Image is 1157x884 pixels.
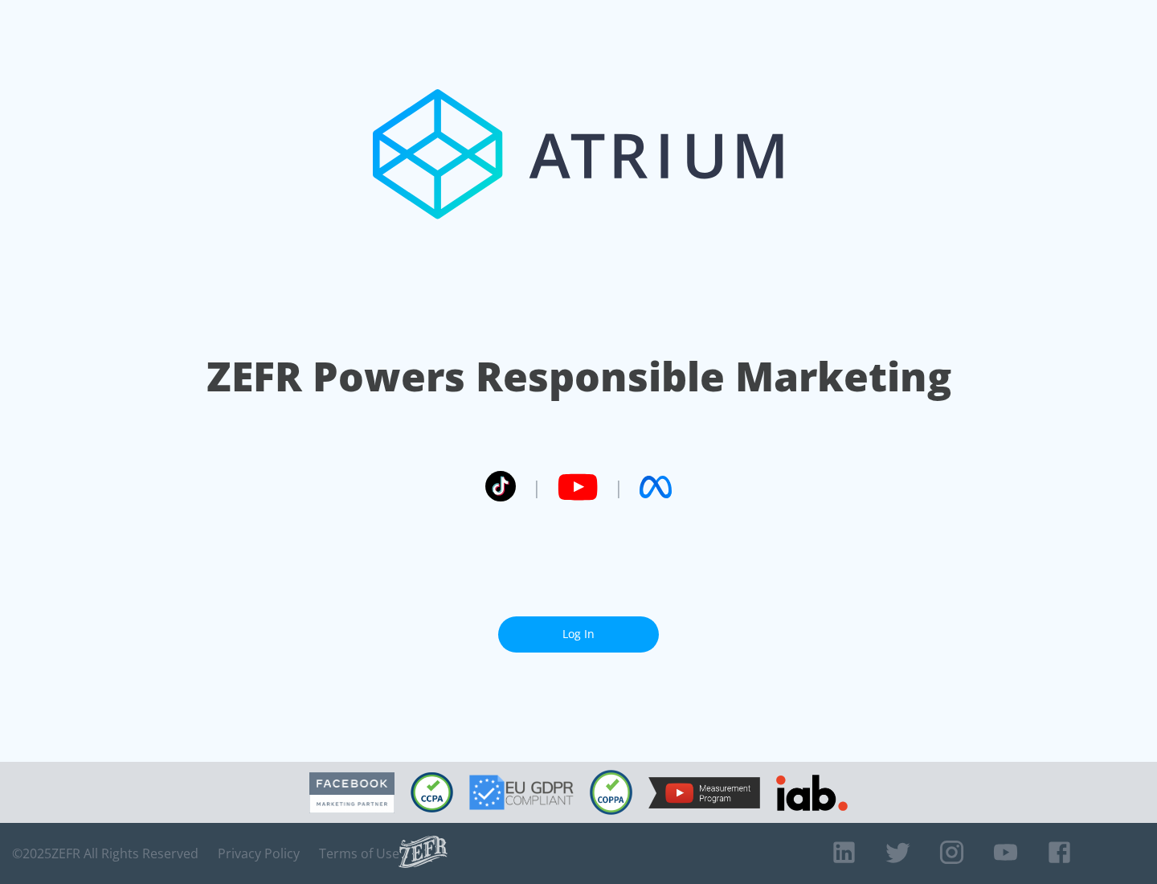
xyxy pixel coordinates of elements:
img: CCPA Compliant [411,772,453,812]
span: | [614,475,623,499]
img: Facebook Marketing Partner [309,772,395,813]
img: YouTube Measurement Program [648,777,760,808]
span: | [532,475,542,499]
img: GDPR Compliant [469,775,574,810]
a: Log In [498,616,659,653]
a: Terms of Use [319,845,399,861]
a: Privacy Policy [218,845,300,861]
span: © 2025 ZEFR All Rights Reserved [12,845,198,861]
img: COPPA Compliant [590,770,632,815]
img: IAB [776,775,848,811]
h1: ZEFR Powers Responsible Marketing [206,349,951,404]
